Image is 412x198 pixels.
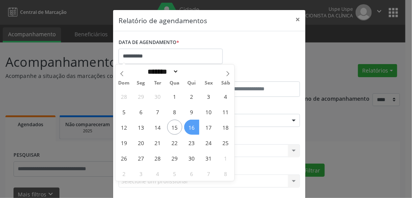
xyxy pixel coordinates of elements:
[149,81,166,86] span: Ter
[116,89,131,104] span: Setembro 28, 2025
[201,151,216,166] span: Outubro 31, 2025
[133,166,148,181] span: Novembro 3, 2025
[183,81,200,86] span: Qui
[218,120,233,135] span: Outubro 18, 2025
[133,104,148,119] span: Outubro 6, 2025
[217,81,234,86] span: Sáb
[290,10,305,29] button: Close
[150,151,165,166] span: Outubro 28, 2025
[133,89,148,104] span: Setembro 29, 2025
[201,89,216,104] span: Outubro 3, 2025
[116,151,131,166] span: Outubro 26, 2025
[167,104,182,119] span: Outubro 8, 2025
[167,89,182,104] span: Outubro 1, 2025
[184,151,199,166] span: Outubro 30, 2025
[145,68,179,76] select: Month
[150,89,165,104] span: Setembro 30, 2025
[166,81,183,86] span: Qua
[116,104,131,119] span: Outubro 5, 2025
[184,89,199,104] span: Outubro 2, 2025
[184,166,199,181] span: Novembro 6, 2025
[133,135,148,150] span: Outubro 20, 2025
[211,69,300,81] label: ATÉ
[150,120,165,135] span: Outubro 14, 2025
[218,89,233,104] span: Outubro 4, 2025
[167,120,182,135] span: Outubro 15, 2025
[201,166,216,181] span: Novembro 7, 2025
[184,135,199,150] span: Outubro 23, 2025
[184,104,199,119] span: Outubro 9, 2025
[133,151,148,166] span: Outubro 27, 2025
[132,81,149,86] span: Seg
[150,104,165,119] span: Outubro 7, 2025
[119,37,179,49] label: DATA DE AGENDAMENTO
[167,166,182,181] span: Novembro 5, 2025
[200,81,217,86] span: Sex
[201,135,216,150] span: Outubro 24, 2025
[201,104,216,119] span: Outubro 10, 2025
[133,120,148,135] span: Outubro 13, 2025
[184,120,199,135] span: Outubro 16, 2025
[116,135,131,150] span: Outubro 19, 2025
[201,120,216,135] span: Outubro 17, 2025
[218,151,233,166] span: Novembro 1, 2025
[167,135,182,150] span: Outubro 22, 2025
[150,135,165,150] span: Outubro 21, 2025
[119,15,207,25] h5: Relatório de agendamentos
[115,81,132,86] span: Dom
[218,166,233,181] span: Novembro 8, 2025
[116,120,131,135] span: Outubro 12, 2025
[179,68,204,76] input: Year
[218,135,233,150] span: Outubro 25, 2025
[218,104,233,119] span: Outubro 11, 2025
[150,166,165,181] span: Novembro 4, 2025
[116,166,131,181] span: Novembro 2, 2025
[167,151,182,166] span: Outubro 29, 2025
